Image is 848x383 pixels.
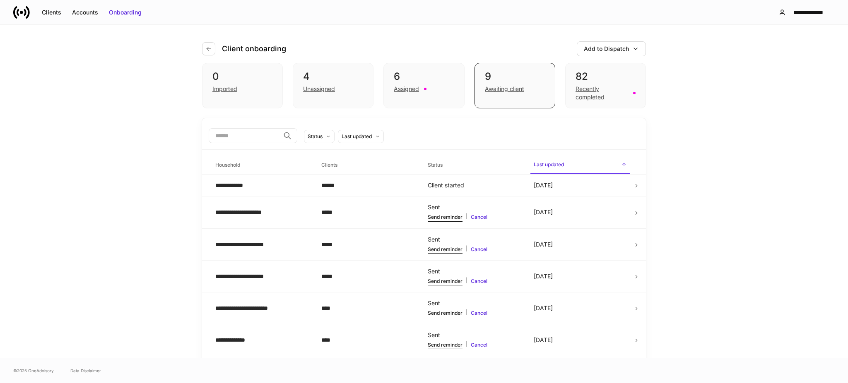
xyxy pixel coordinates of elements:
[222,44,286,54] h4: Client onboarding
[303,85,335,93] div: Unassigned
[104,6,147,19] button: Onboarding
[308,132,323,140] div: Status
[428,277,463,285] button: Send reminder
[527,260,633,292] td: [DATE]
[577,41,646,56] button: Add to Dispatch
[212,157,311,174] span: Household
[342,132,372,140] div: Last updated
[428,245,520,254] div: |
[72,8,98,17] div: Accounts
[428,161,443,169] h6: Status
[527,324,633,356] td: [DATE]
[576,85,628,101] div: Recently completed
[428,309,520,317] div: |
[36,6,67,19] button: Clients
[394,70,454,83] div: 6
[471,309,487,317] button: Cancel
[527,292,633,324] td: [DATE]
[424,157,524,174] span: Status
[67,6,104,19] button: Accounts
[471,213,487,221] button: Cancel
[304,130,335,143] button: Status
[70,367,101,374] a: Data Disclaimer
[212,70,272,83] div: 0
[109,8,142,17] div: Onboarding
[428,245,463,254] button: Send reminder
[428,331,520,339] div: Sent
[428,299,520,307] div: Sent
[471,277,487,285] button: Cancel
[428,277,520,285] div: |
[428,213,520,221] div: |
[303,70,363,83] div: 4
[428,235,520,244] div: Sent
[527,228,633,260] td: [DATE]
[527,175,633,196] td: [DATE]
[534,160,564,168] h6: Last updated
[318,157,417,174] span: Clients
[202,63,283,108] div: 0Imported
[485,85,524,93] div: Awaiting client
[428,341,463,349] button: Send reminder
[383,63,464,108] div: 6Assigned
[428,267,520,275] div: Sent
[475,63,555,108] div: 9Awaiting client
[471,341,487,349] button: Cancel
[212,85,237,93] div: Imported
[338,130,384,143] button: Last updated
[471,245,487,254] button: Cancel
[321,161,337,169] h6: Clients
[293,63,373,108] div: 4Unassigned
[530,156,630,174] span: Last updated
[215,161,240,169] h6: Household
[565,63,646,108] div: 82Recently completed
[485,70,545,83] div: 9
[576,70,636,83] div: 82
[527,196,633,228] td: [DATE]
[428,341,520,349] div: |
[421,175,527,196] td: Client started
[428,213,463,221] button: Send reminder
[428,203,520,211] div: Sent
[584,45,629,53] div: Add to Dispatch
[42,8,61,17] div: Clients
[428,309,463,317] button: Send reminder
[13,367,54,374] span: © 2025 OneAdvisory
[394,85,419,93] div: Assigned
